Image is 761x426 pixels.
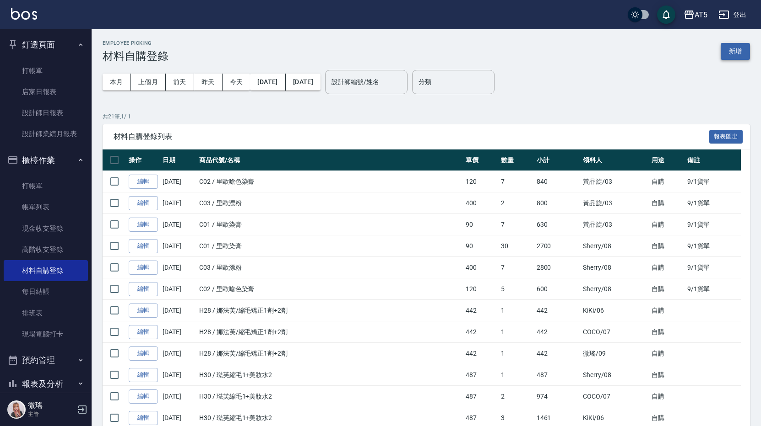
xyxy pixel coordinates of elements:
[463,192,499,214] td: 400
[581,257,649,278] td: Sherry /08
[129,325,158,339] a: 編輯
[581,343,649,364] td: 微瑤 /09
[129,304,158,318] a: 編輯
[7,400,26,419] img: Person
[534,192,581,214] td: 800
[463,364,499,386] td: 487
[695,9,707,21] div: AT5
[28,410,75,418] p: 主管
[649,364,685,386] td: 自購
[581,149,649,171] th: 領料人
[499,214,534,235] td: 7
[649,171,685,192] td: 自購
[103,74,131,91] button: 本月
[534,257,581,278] td: 2800
[499,300,534,321] td: 1
[581,214,649,235] td: 黃品旋 /03
[581,192,649,214] td: 黃品旋 /03
[685,171,741,192] td: 9/1貨單
[649,192,685,214] td: 自購
[534,278,581,300] td: 600
[581,171,649,192] td: 黃品旋 /03
[680,5,711,24] button: AT5
[197,364,463,386] td: H30 / 琺芙縮毛1+美妝水2
[103,50,169,63] h3: 材料自購登錄
[685,149,741,171] th: 備註
[103,112,750,121] p: 共 21 筆, 1 / 1
[463,300,499,321] td: 442
[721,47,750,55] a: 新增
[129,346,158,361] a: 編輯
[4,81,88,102] a: 店家日報表
[4,33,88,57] button: 釘選頁面
[160,171,197,192] td: [DATE]
[499,171,534,192] td: 7
[197,321,463,343] td: H28 / 娜法芙/縮毛矯正1劑+2劑
[581,364,649,386] td: Sherry /08
[129,239,158,253] a: 編輯
[534,214,581,235] td: 630
[4,239,88,260] a: 高階收支登錄
[197,171,463,192] td: C02 / 里歐嗆色染膏
[160,278,197,300] td: [DATE]
[715,6,750,23] button: 登出
[197,149,463,171] th: 商品代號/名稱
[103,40,169,46] h2: Employee Picking
[197,214,463,235] td: C01 / 里歐染膏
[709,130,743,144] button: 報表匯出
[499,192,534,214] td: 2
[649,343,685,364] td: 自購
[649,214,685,235] td: 自購
[534,386,581,407] td: 974
[499,343,534,364] td: 1
[463,171,499,192] td: 120
[197,235,463,257] td: C01 / 里歐染膏
[4,260,88,281] a: 材料自購登錄
[194,74,223,91] button: 昨天
[28,401,75,410] h5: 微瑤
[126,149,160,171] th: 操作
[160,149,197,171] th: 日期
[4,218,88,239] a: 現金收支登錄
[197,343,463,364] td: H28 / 娜法芙/縮毛矯正1劑+2劑
[534,171,581,192] td: 840
[160,386,197,407] td: [DATE]
[223,74,250,91] button: 今天
[581,300,649,321] td: KiKi /06
[685,192,741,214] td: 9/1貨單
[649,321,685,343] td: 自購
[4,123,88,144] a: 設計師業績月報表
[129,196,158,210] a: 編輯
[160,235,197,257] td: [DATE]
[463,278,499,300] td: 120
[4,149,88,172] button: 櫃檯作業
[685,278,741,300] td: 9/1貨單
[129,261,158,275] a: 編輯
[534,321,581,343] td: 442
[463,343,499,364] td: 442
[4,197,88,218] a: 帳單列表
[649,278,685,300] td: 自購
[129,282,158,296] a: 編輯
[463,214,499,235] td: 90
[131,74,166,91] button: 上個月
[581,321,649,343] td: COCO /07
[129,175,158,189] a: 編輯
[160,192,197,214] td: [DATE]
[534,235,581,257] td: 2700
[649,149,685,171] th: 用途
[250,74,285,91] button: [DATE]
[534,364,581,386] td: 487
[649,300,685,321] td: 自購
[4,60,88,81] a: 打帳單
[499,278,534,300] td: 5
[685,214,741,235] td: 9/1貨單
[463,386,499,407] td: 487
[129,389,158,404] a: 編輯
[657,5,675,24] button: save
[463,257,499,278] td: 400
[197,278,463,300] td: C02 / 里歐嗆色染膏
[166,74,194,91] button: 前天
[721,43,750,60] button: 新增
[499,386,534,407] td: 2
